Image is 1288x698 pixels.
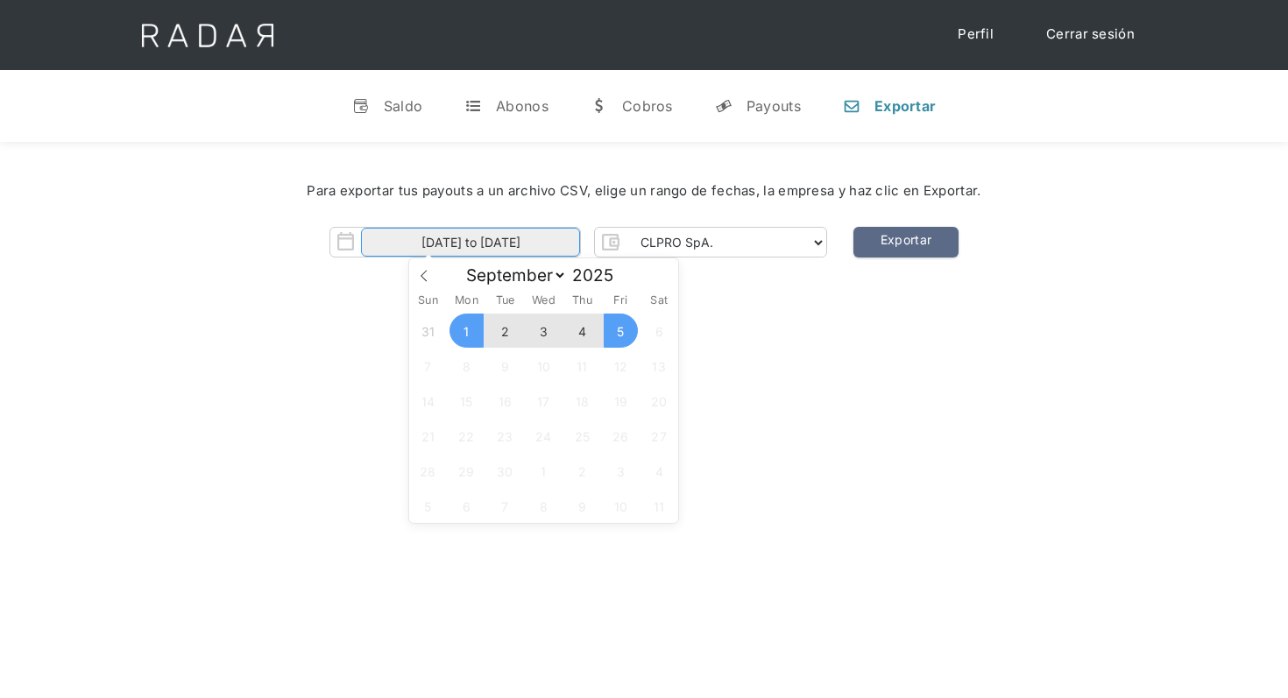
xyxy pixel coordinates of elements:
[565,384,599,418] span: September 18, 2025
[601,295,640,307] span: Fri
[457,264,567,286] select: Month
[449,314,484,348] span: September 1, 2025
[642,384,676,418] span: September 20, 2025
[488,454,522,488] span: September 30, 2025
[409,295,448,307] span: Sun
[411,419,445,453] span: September 21, 2025
[449,489,484,523] span: October 6, 2025
[496,97,548,115] div: Abonos
[527,454,561,488] span: October 1, 2025
[488,384,522,418] span: September 16, 2025
[411,314,445,348] span: August 31, 2025
[604,419,638,453] span: September 26, 2025
[411,384,445,418] span: September 14, 2025
[527,489,561,523] span: October 8, 2025
[642,349,676,383] span: September 13, 2025
[563,295,601,307] span: Thu
[524,295,563,307] span: Wed
[940,18,1011,52] a: Perfil
[640,295,678,307] span: Sat
[604,349,638,383] span: September 12, 2025
[464,97,482,115] div: t
[447,295,485,307] span: Mon
[411,454,445,488] span: September 28, 2025
[449,454,484,488] span: September 29, 2025
[853,227,959,257] a: Exportar
[604,314,638,348] span: September 5, 2025
[1029,18,1152,52] a: Cerrar sesión
[642,419,676,453] span: September 27, 2025
[488,419,522,453] span: September 23, 2025
[874,97,936,115] div: Exportar
[527,349,561,383] span: September 10, 2025
[604,489,638,523] span: October 10, 2025
[604,384,638,418] span: September 19, 2025
[622,97,673,115] div: Cobros
[449,349,484,383] span: September 8, 2025
[843,97,860,115] div: n
[715,97,732,115] div: y
[449,384,484,418] span: September 15, 2025
[485,295,524,307] span: Tue
[565,314,599,348] span: September 4, 2025
[642,454,676,488] span: October 4, 2025
[488,489,522,523] span: October 7, 2025
[591,97,608,115] div: w
[642,314,676,348] span: September 6, 2025
[488,349,522,383] span: September 9, 2025
[384,97,423,115] div: Saldo
[527,314,561,348] span: September 3, 2025
[565,349,599,383] span: September 11, 2025
[449,419,484,453] span: September 22, 2025
[565,419,599,453] span: September 25, 2025
[527,384,561,418] span: September 17, 2025
[747,97,801,115] div: Payouts
[604,454,638,488] span: October 3, 2025
[565,454,599,488] span: October 2, 2025
[411,349,445,383] span: September 7, 2025
[567,265,630,286] input: Year
[642,489,676,523] span: October 11, 2025
[488,314,522,348] span: September 2, 2025
[352,97,370,115] div: v
[527,419,561,453] span: September 24, 2025
[53,181,1235,201] div: Para exportar tus payouts a un archivo CSV, elige un rango de fechas, la empresa y haz clic en Ex...
[329,227,827,257] form: Form
[411,489,445,523] span: October 5, 2025
[565,489,599,523] span: October 9, 2025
